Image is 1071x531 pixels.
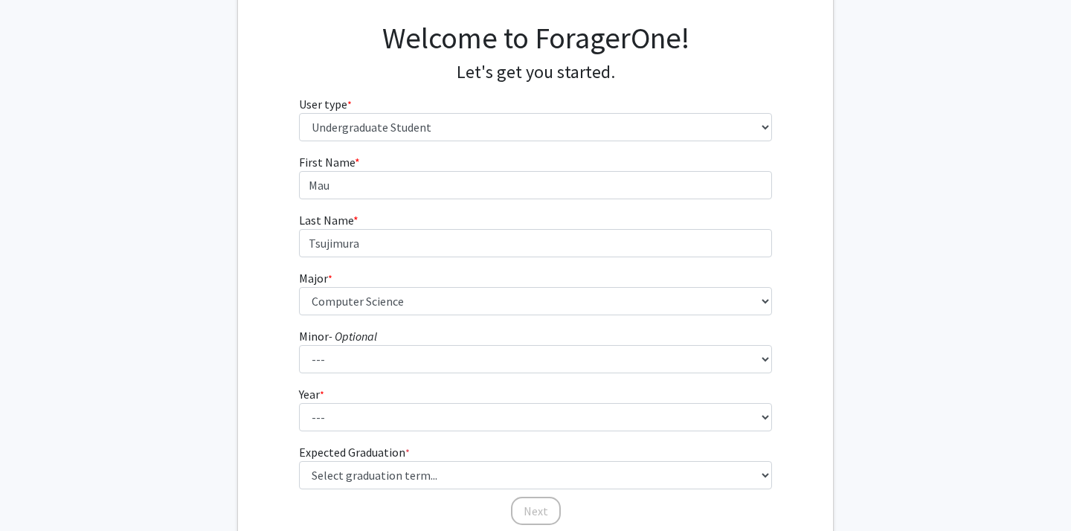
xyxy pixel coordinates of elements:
label: Year [299,385,324,403]
label: User type [299,95,352,113]
span: Last Name [299,213,353,228]
i: - Optional [329,329,377,344]
label: Major [299,269,332,287]
span: First Name [299,155,355,170]
iframe: Chat [11,464,63,520]
h4: Let's get you started. [299,62,773,83]
button: Next [511,497,561,525]
label: Minor [299,327,377,345]
label: Expected Graduation [299,443,410,461]
h1: Welcome to ForagerOne! [299,20,773,56]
